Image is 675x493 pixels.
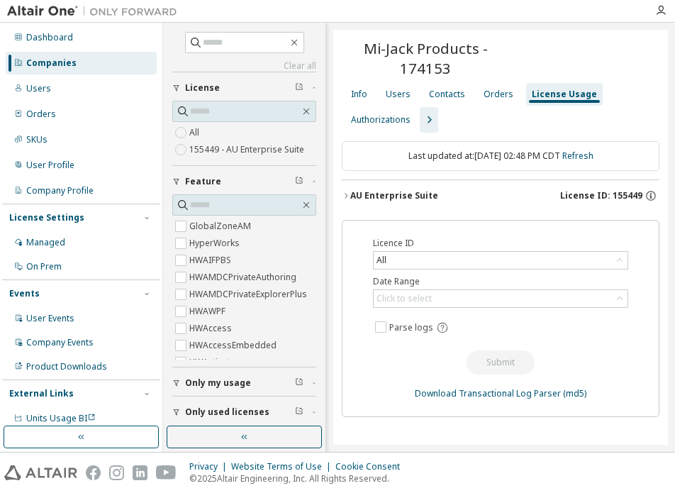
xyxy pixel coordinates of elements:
[133,465,147,480] img: linkedin.svg
[189,252,234,269] label: HWAIFPBS
[109,465,124,480] img: instagram.svg
[172,166,316,197] button: Feature
[351,89,367,100] div: Info
[172,60,316,72] a: Clear all
[389,322,433,333] span: Parse logs
[26,237,65,248] div: Managed
[342,38,510,78] span: Mi-Jack Products - 174153
[373,276,628,287] label: Date Range
[156,465,177,480] img: youtube.svg
[26,109,56,120] div: Orders
[189,124,202,141] label: All
[335,461,408,472] div: Cookie Consent
[189,354,238,371] label: HWActivate
[26,32,73,43] div: Dashboard
[560,190,642,201] span: License ID: 155449
[9,388,74,399] div: External Links
[185,377,251,389] span: Only my usage
[484,89,513,100] div: Orders
[342,141,659,171] div: Last updated at: [DATE] 02:48 PM CDT
[4,465,77,480] img: altair_logo.svg
[189,235,242,252] label: HyperWorks
[189,286,310,303] label: HWAMDCPrivateExplorerPlus
[172,367,316,399] button: Only my usage
[374,253,389,268] div: All
[231,461,335,472] div: Website Terms of Use
[295,82,303,94] span: Clear filter
[26,261,62,272] div: On Prem
[373,238,628,249] label: Licence ID
[9,212,84,223] div: License Settings
[189,141,307,158] label: 155449 - AU Enterprise Suite
[563,387,586,399] a: (md5)
[26,160,74,171] div: User Profile
[189,303,228,320] label: HWAWPF
[429,89,465,100] div: Contacts
[189,218,254,235] label: GlobalZoneAM
[26,185,94,196] div: Company Profile
[295,176,303,187] span: Clear filter
[172,397,316,428] button: Only used licenses
[189,320,235,337] label: HWAccess
[376,293,432,304] div: Click to select
[374,290,627,307] div: Click to select
[415,387,561,399] a: Download Transactional Log Parser
[467,350,535,375] button: Submit
[189,461,231,472] div: Privacy
[26,313,74,324] div: User Events
[7,4,184,18] img: Altair One
[189,337,279,354] label: HWAccessEmbedded
[295,377,303,389] span: Clear filter
[26,361,107,372] div: Product Downloads
[26,83,51,94] div: Users
[26,337,94,348] div: Company Events
[26,412,96,424] span: Units Usage BI
[26,134,48,145] div: SKUs
[386,89,411,100] div: Users
[189,472,408,484] p: © 2025 Altair Engineering, Inc. All Rights Reserved.
[86,465,101,480] img: facebook.svg
[185,406,269,418] span: Only used licenses
[172,72,316,104] button: License
[374,252,627,269] div: All
[342,180,659,211] button: AU Enterprise SuiteLicense ID: 155449
[189,269,299,286] label: HWAMDCPrivateAuthoring
[185,176,221,187] span: Feature
[351,114,411,126] div: Authorizations
[532,89,597,100] div: License Usage
[562,150,593,162] a: Refresh
[26,57,77,69] div: Companies
[9,288,40,299] div: Events
[295,406,303,418] span: Clear filter
[350,190,438,201] div: AU Enterprise Suite
[185,82,220,94] span: License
